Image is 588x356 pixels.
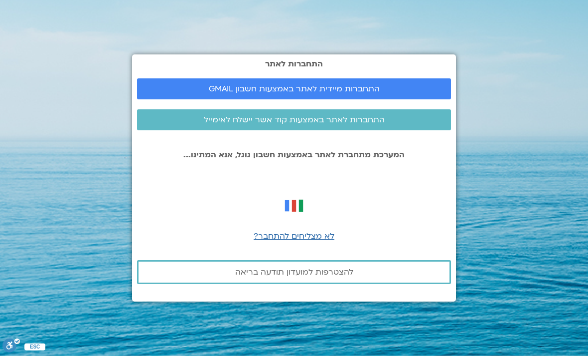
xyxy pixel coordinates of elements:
a: התחברות לאתר באמצעות קוד אשר יישלח לאימייל [137,109,451,130]
a: לא מצליחים להתחבר? [254,231,334,242]
a: התחברות מיידית לאתר באמצעות חשבון GMAIL [137,78,451,99]
span: התחברות לאתר באמצעות קוד אשר יישלח לאימייל [204,115,385,124]
a: להצטרפות למועדון תודעה בריאה [137,260,451,284]
p: המערכת מתחברת לאתר באמצעות חשבון גוגל, אנא המתינו... [137,150,451,159]
span: התחברות מיידית לאתר באמצעות חשבון GMAIL [209,84,380,93]
span: להצטרפות למועדון תודעה בריאה [235,268,353,277]
h2: התחברות לאתר [137,59,451,68]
